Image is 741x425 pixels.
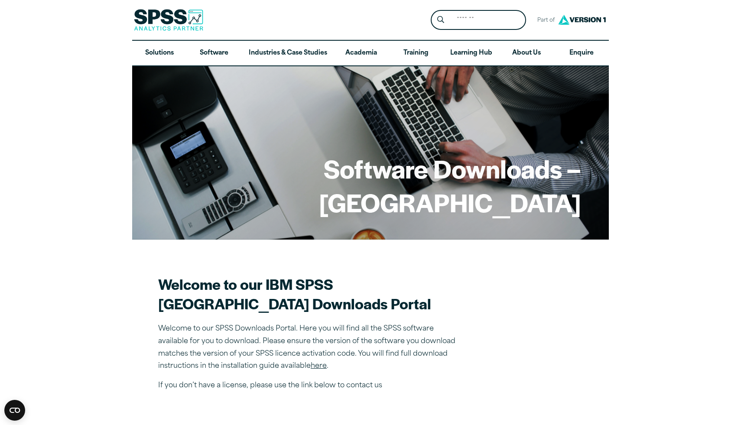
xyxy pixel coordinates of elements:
[158,380,461,392] p: If you don’t have a license, please use the link below to contact us
[158,323,461,373] p: Welcome to our SPSS Downloads Portal. Here you will find all the SPSS software available for you ...
[437,16,444,23] svg: Search magnifying glass icon
[242,41,334,66] a: Industries & Case Studies
[132,41,187,66] a: Solutions
[499,41,554,66] a: About Us
[556,12,608,28] img: Version1 Logo
[158,274,461,313] h2: Welcome to our IBM SPSS [GEOGRAPHIC_DATA] Downloads Portal
[554,41,609,66] a: Enquire
[443,41,499,66] a: Learning Hub
[533,14,556,27] span: Part of
[4,400,25,421] button: Open CMP widget
[160,152,581,219] h1: Software Downloads – [GEOGRAPHIC_DATA]
[334,41,389,66] a: Academia
[132,41,609,66] nav: Desktop version of site main menu
[433,12,449,28] button: Search magnifying glass icon
[187,41,241,66] a: Software
[134,9,203,31] img: SPSS Analytics Partner
[431,10,526,30] form: Site Header Search Form
[389,41,443,66] a: Training
[311,363,327,370] a: here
